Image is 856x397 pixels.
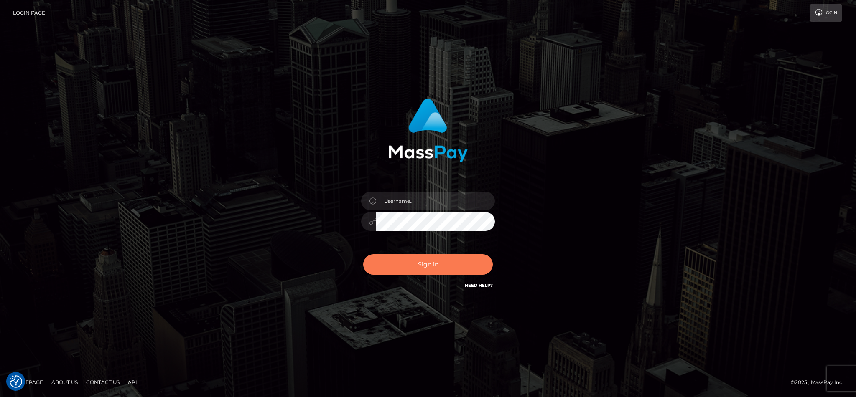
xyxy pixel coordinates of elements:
[9,376,46,389] a: Homepage
[10,375,22,388] button: Consent Preferences
[465,283,493,288] a: Need Help?
[125,376,140,389] a: API
[376,192,495,210] input: Username...
[363,254,493,275] button: Sign in
[791,378,850,387] div: © 2025 , MassPay Inc.
[48,376,81,389] a: About Us
[10,375,22,388] img: Revisit consent button
[13,4,45,22] a: Login Page
[83,376,123,389] a: Contact Us
[810,4,842,22] a: Login
[388,99,468,162] img: MassPay Login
